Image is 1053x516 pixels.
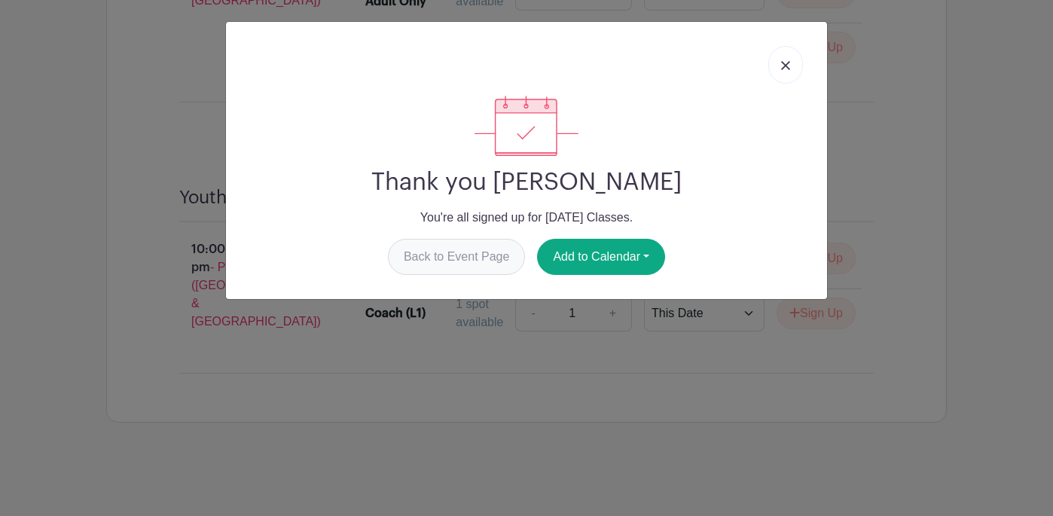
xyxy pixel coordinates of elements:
img: close_button-5f87c8562297e5c2d7936805f587ecaba9071eb48480494691a3f1689db116b3.svg [781,61,790,70]
img: signup_complete-c468d5dda3e2740ee63a24cb0ba0d3ce5d8a4ecd24259e683200fb1569d990c8.svg [475,96,578,156]
a: Back to Event Page [388,239,526,275]
button: Add to Calendar [537,239,665,275]
p: You're all signed up for [DATE] Classes. [238,209,815,227]
h2: Thank you [PERSON_NAME] [238,168,815,197]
